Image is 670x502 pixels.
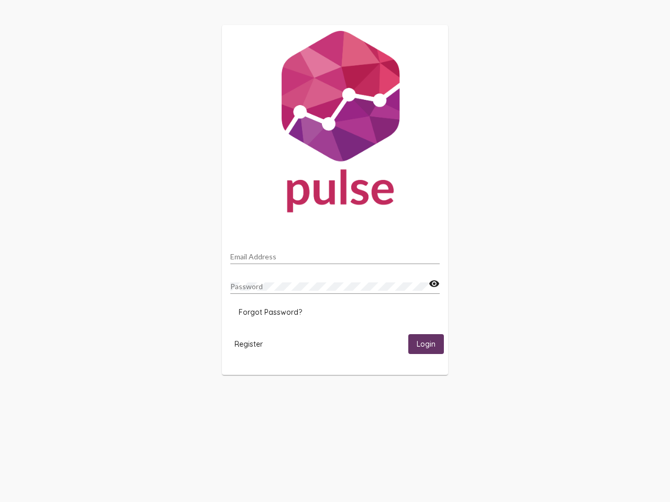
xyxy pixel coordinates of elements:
[230,303,310,322] button: Forgot Password?
[429,278,440,290] mat-icon: visibility
[234,339,263,349] span: Register
[222,25,448,223] img: Pulse For Good Logo
[239,307,302,317] span: Forgot Password?
[417,340,435,349] span: Login
[226,334,271,353] button: Register
[408,334,444,353] button: Login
